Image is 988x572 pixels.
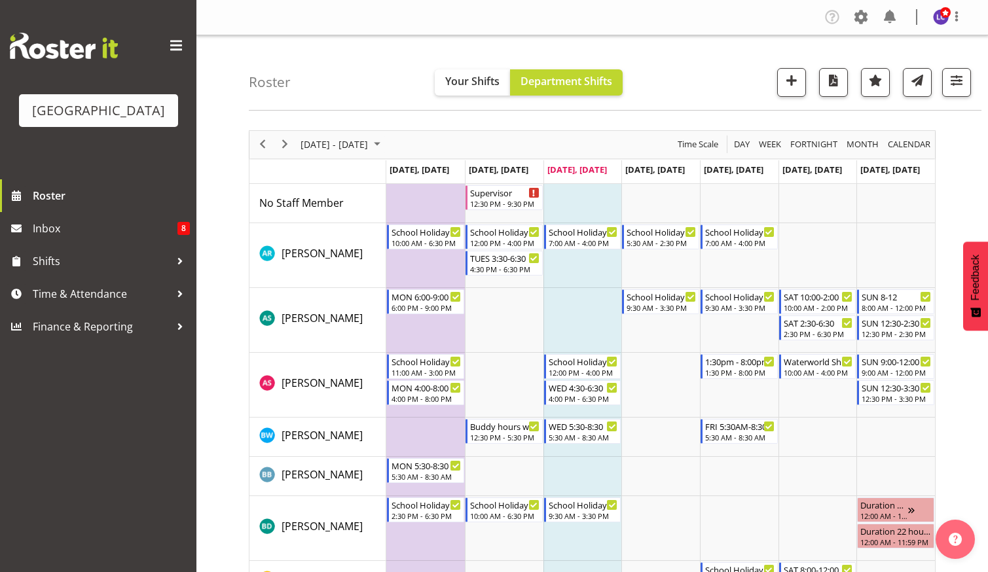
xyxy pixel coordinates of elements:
div: 9:30 AM - 3:30 PM [705,302,775,313]
div: 9:00 AM - 12:00 PM [862,367,931,378]
div: School Holiday Shift [627,290,696,303]
img: help-xxl-2.png [949,533,962,546]
div: Alex Sansom"s event - SUN 12:30-3:30 Begin From Sunday, September 28, 2025 at 12:30:00 PM GMT+13:... [857,380,934,405]
div: SUN 8-12 [862,290,931,303]
div: No Staff Member"s event - Supervisor Begin From Tuesday, September 23, 2025 at 12:30:00 PM GMT+12... [466,185,543,210]
div: 12:00 AM - 11:59 PM [860,510,908,521]
span: [DATE], [DATE] [625,164,685,175]
a: [PERSON_NAME] [282,245,363,261]
button: Feedback - Show survey [963,241,988,331]
div: Ajay Smith"s event - SUN 8-12 Begin From Sunday, September 28, 2025 at 8:00:00 AM GMT+13:00 Ends ... [857,289,934,314]
div: MON 4:00-8:00 [392,381,461,394]
button: Time Scale [676,136,721,152]
div: School Holiday Shift [705,290,775,303]
div: MON 6:00-9:00 [392,290,461,303]
div: [GEOGRAPHIC_DATA] [32,101,165,120]
button: September 2025 [299,136,386,152]
span: No Staff Member [259,196,344,210]
button: Your Shifts [435,69,510,96]
div: Ajay Smith"s event - School Holiday Shift Begin From Thursday, September 25, 2025 at 9:30:00 AM G... [622,289,699,314]
div: 10:00 AM - 2:00 PM [784,302,853,313]
span: Finance & Reporting [33,317,170,336]
span: [DATE], [DATE] [469,164,528,175]
div: Addison Robertson"s event - TUES 3:30-6:30 Begin From Tuesday, September 23, 2025 at 4:30:00 PM G... [466,251,543,276]
div: 9:30 AM - 3:30 PM [549,510,618,521]
div: 5:30 AM - 8:30 AM [705,432,775,442]
span: [PERSON_NAME] [282,246,363,260]
div: next period [274,131,296,158]
div: previous period [251,131,274,158]
div: Braedyn Dykes"s event - School Holiday Shift Begin From Tuesday, September 23, 2025 at 10:00:00 A... [466,497,543,522]
button: Timeline Month [845,136,881,152]
span: Roster [33,186,190,206]
div: MON 5:30-8:30 [392,459,461,472]
div: SUN 12:30-3:30 [862,381,931,394]
div: 7:00 AM - 4:00 PM [549,238,618,248]
td: Ben Wyatt resource [249,418,386,457]
div: Ajay Smith"s event - SAT 10:00-2:00 Begin From Saturday, September 27, 2025 at 10:00:00 AM GMT+12... [779,289,856,314]
div: Supervisor [470,186,540,199]
div: 11:00 AM - 3:00 PM [392,367,461,378]
a: [PERSON_NAME] [282,375,363,391]
div: 1:30 PM - 8:00 PM [705,367,775,378]
div: Ben Wyatt"s event - WED 5:30-8:30 Begin From Wednesday, September 24, 2025 at 5:30:00 AM GMT+12:0... [544,419,621,444]
img: laurie-cook11580.jpg [933,9,949,25]
div: School Holiday Shift [705,225,775,238]
div: SUN 12:30-2:30 [862,316,931,329]
button: Previous [254,136,272,152]
a: No Staff Member [259,195,344,211]
a: [PERSON_NAME] [282,427,363,443]
div: Alex Sansom"s event - MON 4:00-8:00 Begin From Monday, September 22, 2025 at 4:00:00 PM GMT+12:00... [387,380,464,405]
button: Add a new shift [777,68,806,97]
div: Ajay Smith"s event - MON 6:00-9:00 Begin From Monday, September 22, 2025 at 6:00:00 PM GMT+12:00 ... [387,289,464,314]
button: Filter Shifts [942,68,971,97]
span: [DATE] - [DATE] [299,136,369,152]
div: 12:30 PM - 5:30 PM [470,432,540,442]
div: Braedyn Dykes"s event - Duration 2 days - Braedyn Dykes Begin From Sunday, September 28, 2025 at ... [857,497,934,522]
div: School Holiday Shift [392,355,461,368]
button: Fortnight [788,136,840,152]
div: 4:30 PM - 6:30 PM [470,264,540,274]
div: WED 5:30-8:30 [549,420,618,433]
div: 10:00 AM - 6:30 PM [470,510,540,521]
button: Month [886,136,933,152]
div: School Holiday Shift [470,498,540,511]
a: [PERSON_NAME] [282,518,363,534]
div: 2:30 PM - 6:30 PM [784,329,853,339]
div: School Holiday Shift [392,498,461,511]
button: Highlight an important date within the roster. [861,68,890,97]
div: Alex Sansom"s event - WED 4:30-6:30 Begin From Wednesday, September 24, 2025 at 4:00:00 PM GMT+12... [544,380,621,405]
div: 6:00 PM - 9:00 PM [392,302,461,313]
span: [PERSON_NAME] [282,519,363,533]
span: [PERSON_NAME] [282,376,363,390]
div: Ajay Smith"s event - School Holiday Shift Begin From Friday, September 26, 2025 at 9:30:00 AM GMT... [701,289,778,314]
td: Alex Sansom resource [249,353,386,418]
div: 8:00 AM - 12:00 PM [862,302,931,313]
div: 10:00 AM - 4:00 PM [784,367,853,378]
span: [DATE], [DATE] [704,164,763,175]
span: [PERSON_NAME] [282,467,363,482]
span: calendar [887,136,932,152]
div: School Holiday Shift [627,225,696,238]
div: September 22 - 28, 2025 [296,131,388,158]
div: 4:00 PM - 8:00 PM [392,393,461,404]
div: Waterworld Shift [784,355,853,368]
div: 2:30 PM - 6:30 PM [392,510,461,521]
span: [DATE], [DATE] [782,164,842,175]
div: FRI 5:30AM-8:30AM [705,420,775,433]
div: 12:30 PM - 2:30 PM [862,329,931,339]
div: Duration 2 days - [PERSON_NAME] [860,498,908,511]
span: Shifts [33,251,170,271]
div: Braedyn Dykes"s event - School Holiday Shift Begin From Monday, September 22, 2025 at 2:30:00 PM ... [387,497,464,522]
div: 1:30pm - 8:00pm [705,355,775,368]
div: Alex Sansom"s event - School Holiday Shift Begin From Monday, September 22, 2025 at 11:00:00 AM G... [387,354,464,379]
div: Addison Robertson"s event - School Holiday Shift Begin From Friday, September 26, 2025 at 7:00:00... [701,224,778,249]
span: Time & Attendance [33,284,170,304]
div: 5:30 AM - 2:30 PM [627,238,696,248]
button: Department Shifts [510,69,623,96]
div: Braedyn Dykes"s event - School Holiday Shift Begin From Wednesday, September 24, 2025 at 9:30:00 ... [544,497,621,522]
div: Duration 22 hours - [PERSON_NAME] [860,524,931,537]
span: Fortnight [789,136,839,152]
div: Bradley Barton"s event - MON 5:30-8:30 Begin From Monday, September 22, 2025 at 5:30:00 AM GMT+12... [387,458,464,483]
span: Department Shifts [521,74,612,88]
